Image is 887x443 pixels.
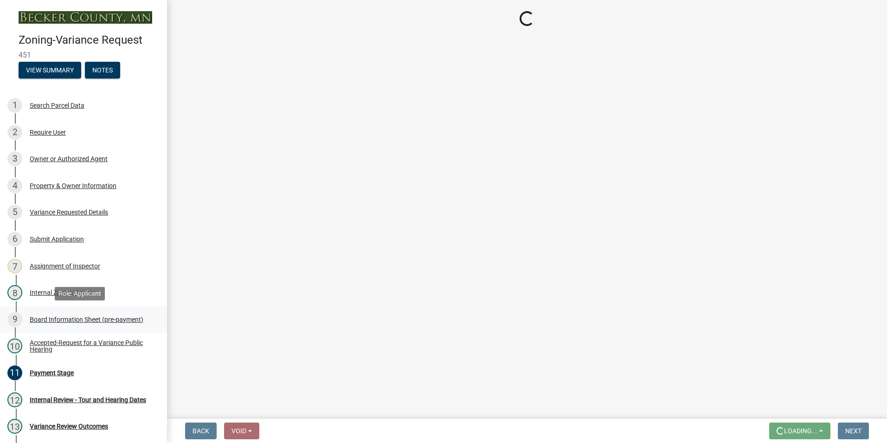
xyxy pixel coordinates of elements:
[769,423,830,439] button: Loading...
[7,419,22,434] div: 13
[7,339,22,353] div: 10
[7,392,22,407] div: 12
[85,67,120,74] wm-modal-confirm: Notes
[193,427,209,435] span: Back
[838,423,869,439] button: Next
[7,205,22,220] div: 5
[19,11,152,24] img: Becker County, Minnesota
[30,129,66,136] div: Require User
[30,316,143,323] div: Board Information Sheet (pre-payment)
[30,423,108,430] div: Variance Review Outcomes
[19,67,81,74] wm-modal-confirm: Summary
[19,33,160,47] h4: Zoning-Variance Request
[30,397,146,403] div: Internal Review - Tour and Hearing Dates
[30,339,152,352] div: Accepted-Request for a Variance Public Hearing
[30,182,116,189] div: Property & Owner Information
[55,287,105,300] div: Role: Applicant
[7,285,22,300] div: 8
[7,365,22,380] div: 11
[30,209,108,215] div: Variance Requested Details
[85,62,120,78] button: Notes
[7,151,22,166] div: 3
[19,51,148,59] span: 451
[7,232,22,247] div: 6
[30,156,108,162] div: Owner or Authorized Agent
[30,263,100,269] div: Assignment of Inspector
[185,423,217,439] button: Back
[30,236,84,242] div: Submit Application
[845,427,861,435] span: Next
[784,427,817,435] span: Loading...
[30,370,74,376] div: Payment Stage
[7,98,22,113] div: 1
[224,423,259,439] button: Void
[30,289,95,296] div: Internal Zoning Review
[7,259,22,274] div: 7
[7,312,22,327] div: 9
[231,427,246,435] span: Void
[30,102,84,109] div: Search Parcel Data
[7,125,22,140] div: 2
[19,62,81,78] button: View Summary
[7,178,22,193] div: 4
